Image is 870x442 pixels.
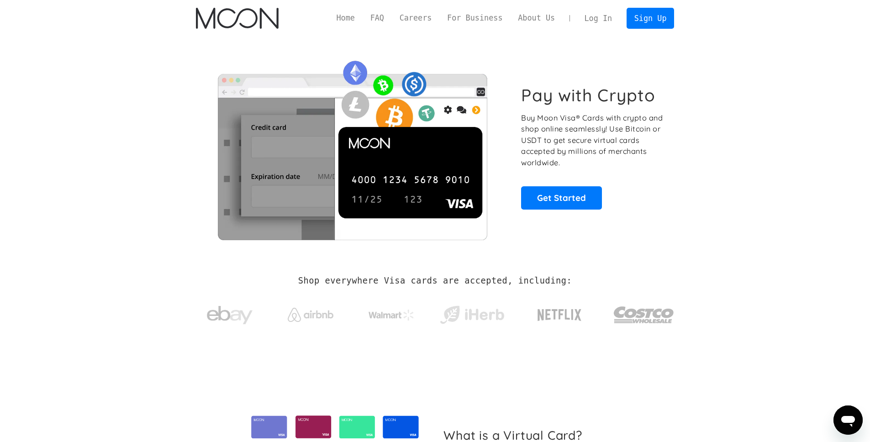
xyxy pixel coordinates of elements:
p: Buy Moon Visa® Cards with crypto and shop online seamlessly! Use Bitcoin or USDT to get secure vi... [521,112,664,168]
h1: Pay with Crypto [521,85,655,105]
img: iHerb [438,303,506,327]
img: Airbnb [288,308,333,322]
a: Careers [392,12,439,24]
img: Netflix [537,304,582,326]
a: For Business [439,12,510,24]
img: Moon Cards let you spend your crypto anywhere Visa is accepted. [196,54,509,240]
a: FAQ [363,12,392,24]
a: iHerb [438,294,506,331]
a: Costco [613,289,675,337]
img: ebay [207,301,253,330]
a: About Us [510,12,563,24]
img: Costco [613,298,675,332]
iframe: Button to launch messaging window [833,405,863,435]
h2: Shop everywhere Visa cards are accepted, including: [298,276,572,286]
a: Log In [577,8,620,28]
a: Get Started [521,186,602,209]
img: Walmart [369,310,414,321]
a: Home [329,12,363,24]
a: Sign Up [627,8,674,28]
a: ebay [196,292,264,334]
img: Moon Logo [196,8,279,29]
a: Airbnb [276,299,344,326]
a: Netflix [519,295,601,331]
a: home [196,8,279,29]
a: Walmart [357,300,425,325]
